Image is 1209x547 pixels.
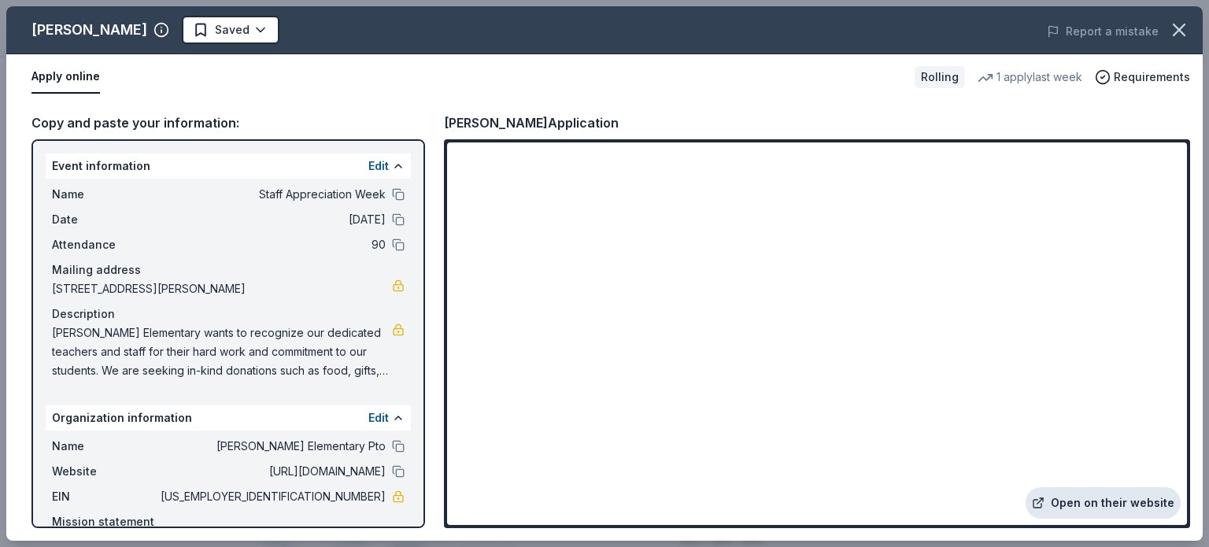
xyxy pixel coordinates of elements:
[1026,487,1181,519] a: Open on their website
[447,142,1187,525] iframe: To enrich screen reader interactions, please activate Accessibility in Grammarly extension settings
[52,512,405,531] div: Mission statement
[31,61,100,94] button: Apply online
[368,408,389,427] button: Edit
[368,157,389,176] button: Edit
[31,17,147,43] div: [PERSON_NAME]
[157,437,386,456] span: [PERSON_NAME] Elementary Pto
[52,210,157,229] span: Date
[915,66,965,88] div: Rolling
[157,235,386,254] span: 90
[157,462,386,481] span: [URL][DOMAIN_NAME]
[52,462,157,481] span: Website
[978,68,1082,87] div: 1 apply last week
[52,487,157,506] span: EIN
[52,279,392,298] span: [STREET_ADDRESS][PERSON_NAME]
[1095,68,1190,87] button: Requirements
[52,305,405,323] div: Description
[157,185,386,204] span: Staff Appreciation Week
[46,405,411,431] div: Organization information
[31,113,425,133] div: Copy and paste your information:
[52,323,392,380] span: [PERSON_NAME] Elementary wants to recognize our dedicated teachers and staff for their hard work ...
[46,153,411,179] div: Event information
[157,487,386,506] span: [US_EMPLOYER_IDENTIFICATION_NUMBER]
[444,113,619,133] div: [PERSON_NAME] Application
[157,210,386,229] span: [DATE]
[215,20,250,39] span: Saved
[52,185,157,204] span: Name
[52,235,157,254] span: Attendance
[52,437,157,456] span: Name
[52,261,405,279] div: Mailing address
[182,16,279,44] button: Saved
[1114,68,1190,87] span: Requirements
[1047,22,1159,41] button: Report a mistake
